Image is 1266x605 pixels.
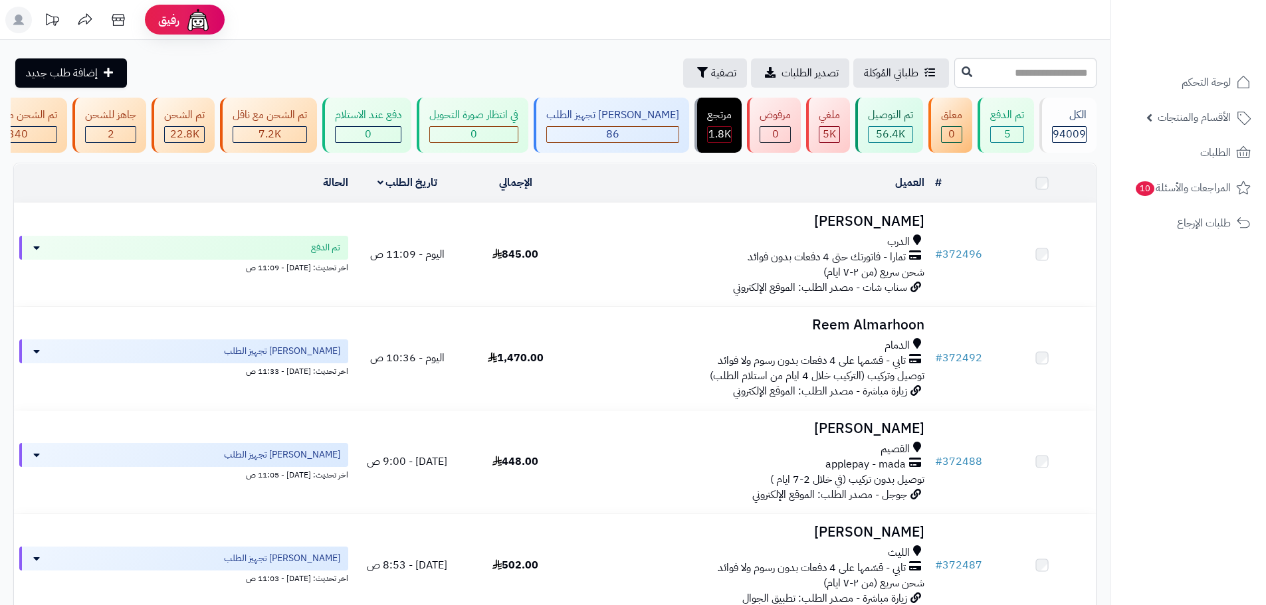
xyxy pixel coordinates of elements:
[895,175,924,191] a: العميل
[710,368,924,384] span: توصيل وتركيب (التركيب خلال 4 ايام من استلام الطلب)
[370,350,445,366] span: اليوم - 10:36 ص
[224,552,340,565] span: [PERSON_NAME] تجهيز الطلب
[575,317,924,333] h3: Reem Almarhoon
[1053,126,1086,142] span: 94009
[1118,207,1258,239] a: طلبات الإرجاع
[819,127,839,142] div: 4954
[1136,181,1154,196] span: 10
[935,350,942,366] span: #
[323,175,348,191] a: الحالة
[336,127,401,142] div: 0
[881,442,910,457] span: القصيم
[606,126,619,142] span: 86
[1182,73,1231,92] span: لوحة التحكم
[760,127,790,142] div: 0
[531,98,692,153] a: [PERSON_NAME] تجهيز الطلب 86
[15,58,127,88] a: إضافة طلب جديد
[975,98,1037,153] a: تم الدفع 5
[683,58,747,88] button: تصفية
[377,175,438,191] a: تاريخ الطلب
[869,127,912,142] div: 56423
[108,126,114,142] span: 2
[365,126,371,142] span: 0
[224,448,340,462] span: [PERSON_NAME] تجهيز الطلب
[546,108,679,123] div: [PERSON_NAME] تجهيز الطلب
[718,561,906,576] span: تابي - قسّمها على 4 دفعات بدون رسوم ولا فوائد
[935,454,982,470] a: #372488
[19,467,348,481] div: اخر تحديث: [DATE] - 11:05 ص
[185,7,211,33] img: ai-face.png
[547,127,679,142] div: 86
[1177,214,1231,232] span: طلبات الإرجاع
[149,98,217,153] a: تم الشحن 22.8K
[335,108,401,123] div: دفع عند الاستلام
[19,570,348,584] div: اخر تحديث: [DATE] - 11:03 ص
[233,127,306,142] div: 7223
[8,126,28,142] span: 340
[935,175,942,191] a: #
[708,126,731,142] span: 1.8K
[492,246,538,262] span: 845.00
[170,126,199,142] span: 22.8K
[165,127,204,142] div: 22846
[1200,143,1231,162] span: الطلبات
[1118,66,1258,98] a: لوحة التحكم
[823,575,924,591] span: شحن سريع (من ٢-٧ ايام)
[864,65,918,81] span: طلباتي المُوكلة
[1118,172,1258,204] a: المراجعات والأسئلة10
[692,98,744,153] a: مرتجع 1.8K
[26,65,98,81] span: إضافة طلب جديد
[311,241,340,254] span: تم الدفع
[885,338,910,353] span: الدمام
[948,126,955,142] span: 0
[164,108,205,123] div: تم الشحن
[488,350,544,366] span: 1,470.00
[85,108,136,123] div: جاهز للشحن
[935,246,942,262] span: #
[233,108,307,123] div: تم الشحن مع ناقل
[990,108,1024,123] div: تم الدفع
[926,98,975,153] a: معلق 0
[935,350,982,366] a: #372492
[935,454,942,470] span: #
[575,525,924,540] h3: [PERSON_NAME]
[825,457,906,472] span: applepay - mada
[499,175,532,191] a: الإجمالي
[941,108,962,123] div: معلق
[707,108,732,123] div: مرتجع
[853,98,926,153] a: تم التوصيل 56.4K
[414,98,531,153] a: في انتظار صورة التحويل 0
[888,545,910,561] span: الليث
[1037,98,1099,153] a: الكل94009
[471,126,477,142] span: 0
[367,557,447,573] span: [DATE] - 8:53 ص
[782,65,839,81] span: تصدير الطلبات
[935,246,982,262] a: #372496
[19,363,348,377] div: اخر تحديث: [DATE] - 11:33 ص
[1158,108,1231,127] span: الأقسام والمنتجات
[430,127,518,142] div: 0
[575,421,924,436] h3: [PERSON_NAME]
[853,58,949,88] a: طلباتي المُوكلة
[752,487,907,503] span: جوجل - مصدر الطلب: الموقع الإلكتروني
[35,7,68,37] a: تحديثات المنصة
[991,127,1023,142] div: 5
[718,353,906,369] span: تابي - قسّمها على 4 دفعات بدون رسوم ولا فوائد
[492,454,538,470] span: 448.00
[942,127,962,142] div: 0
[935,557,982,573] a: #372487
[748,250,906,265] span: تمارا - فاتورتك حتى 4 دفعات بدون فوائد
[1052,108,1087,123] div: الكل
[708,127,731,142] div: 1801
[823,264,924,280] span: شحن سريع (من ٢-٧ ايام)
[370,246,445,262] span: اليوم - 11:09 ص
[429,108,518,123] div: في انتظار صورة التحويل
[868,108,913,123] div: تم التوصيل
[876,126,905,142] span: 56.4K
[259,126,281,142] span: 7.2K
[575,214,924,229] h3: [PERSON_NAME]
[86,127,136,142] div: 2
[935,557,942,573] span: #
[751,58,849,88] a: تصدير الطلبات
[367,454,447,470] span: [DATE] - 9:00 ص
